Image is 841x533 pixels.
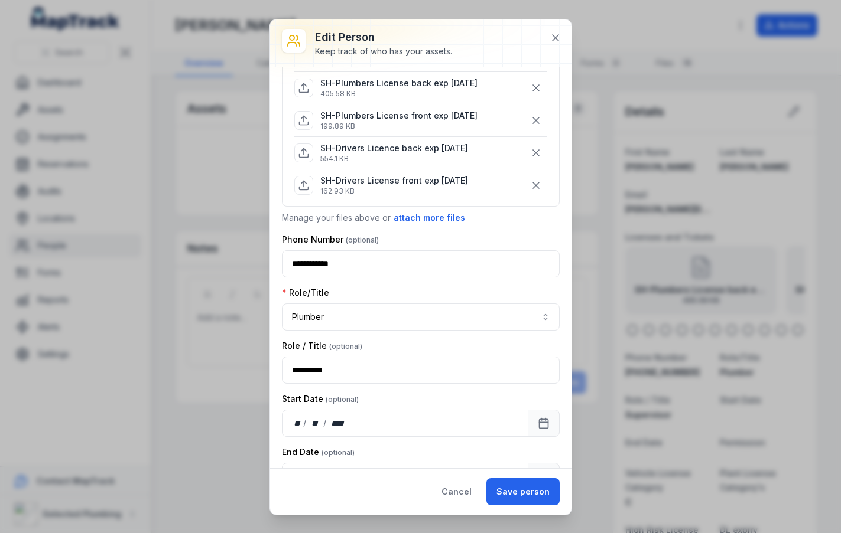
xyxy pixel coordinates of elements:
[303,417,307,429] div: /
[320,175,468,187] p: SH-Drivers License front exp [DATE]
[320,154,468,164] p: 554.1 KB
[528,410,560,437] button: Calendar
[282,287,329,299] label: Role/Title
[486,478,560,505] button: Save person
[307,417,323,429] div: month,
[320,122,478,131] p: 199.89 KB
[431,478,482,505] button: Cancel
[282,340,362,352] label: Role / Title
[327,417,349,429] div: year,
[320,89,478,99] p: 405.58 KB
[315,29,452,45] h3: Edit person
[323,417,327,429] div: /
[315,45,452,57] div: Keep track of who has your assets.
[282,234,379,246] label: Phone Number
[320,77,478,89] p: SH-Plumbers License back exp [DATE]
[282,446,355,458] label: End Date
[282,211,560,224] p: Manage your files above or
[282,393,359,405] label: Start Date
[320,142,468,154] p: SH-Drivers Licence back exp [DATE]
[292,417,304,429] div: day,
[528,463,560,490] button: Calendar
[393,211,466,224] button: attach more files
[282,303,560,331] button: Plumber
[320,110,478,122] p: SH-Plumbers License front exp [DATE]
[320,187,468,196] p: 162.93 KB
